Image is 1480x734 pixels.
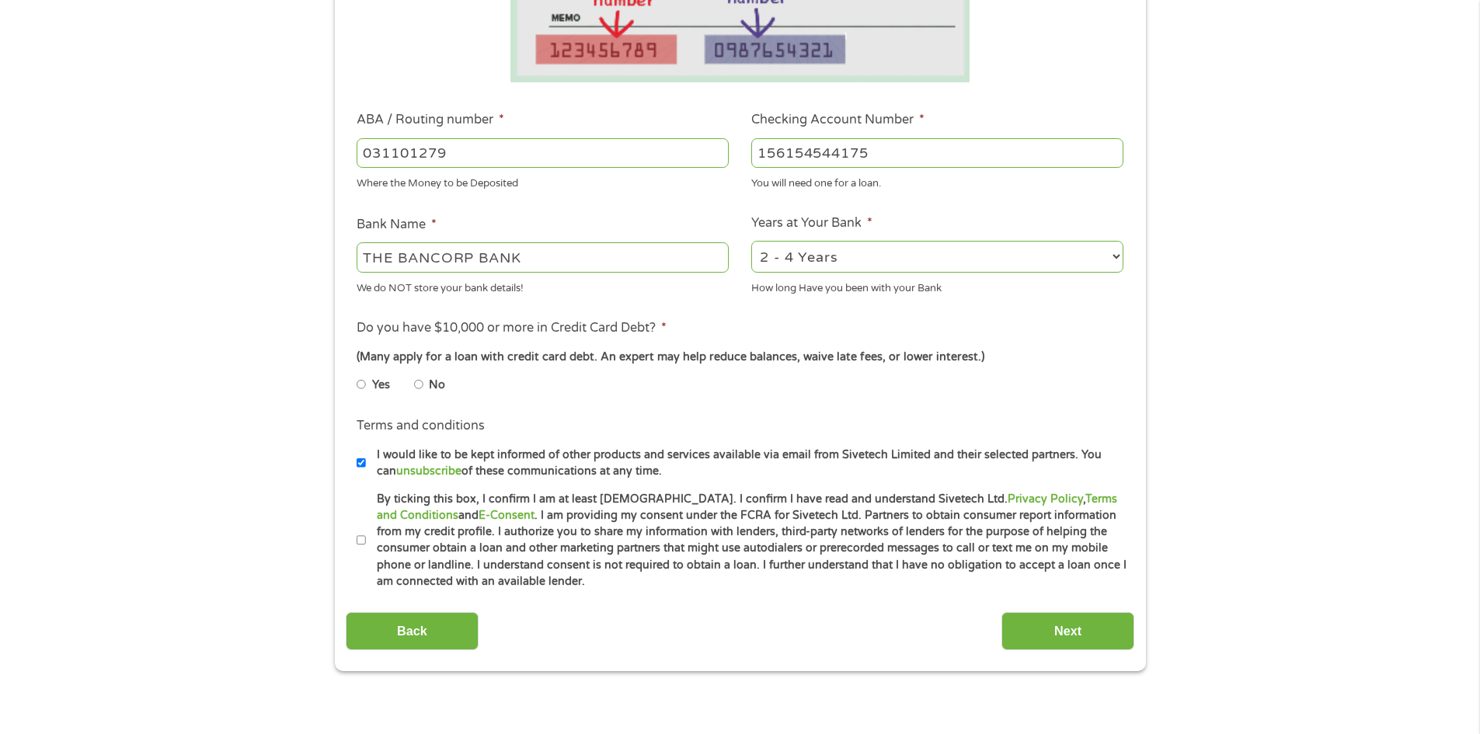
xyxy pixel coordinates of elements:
label: Checking Account Number [751,112,925,128]
a: E-Consent [479,509,535,522]
label: No [429,377,445,394]
a: unsubscribe [396,464,461,478]
div: We do NOT store your bank details! [357,275,729,296]
label: I would like to be kept informed of other products and services available via email from Sivetech... [366,447,1128,480]
label: Terms and conditions [357,418,485,434]
input: Next [1001,612,1134,650]
div: Where the Money to be Deposited [357,171,729,192]
label: Bank Name [357,217,437,233]
a: Privacy Policy [1008,492,1083,506]
div: (Many apply for a loan with credit card debt. An expert may help reduce balances, waive late fees... [357,349,1123,366]
div: You will need one for a loan. [751,171,1123,192]
label: Do you have $10,000 or more in Credit Card Debt? [357,320,667,336]
input: 263177916 [357,138,729,168]
label: ABA / Routing number [357,112,504,128]
input: 345634636 [751,138,1123,168]
input: Back [346,612,479,650]
label: Yes [372,377,390,394]
label: By ticking this box, I confirm I am at least [DEMOGRAPHIC_DATA]. I confirm I have read and unders... [366,491,1128,590]
label: Years at Your Bank [751,215,872,231]
a: Terms and Conditions [377,492,1117,522]
div: How long Have you been with your Bank [751,275,1123,296]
